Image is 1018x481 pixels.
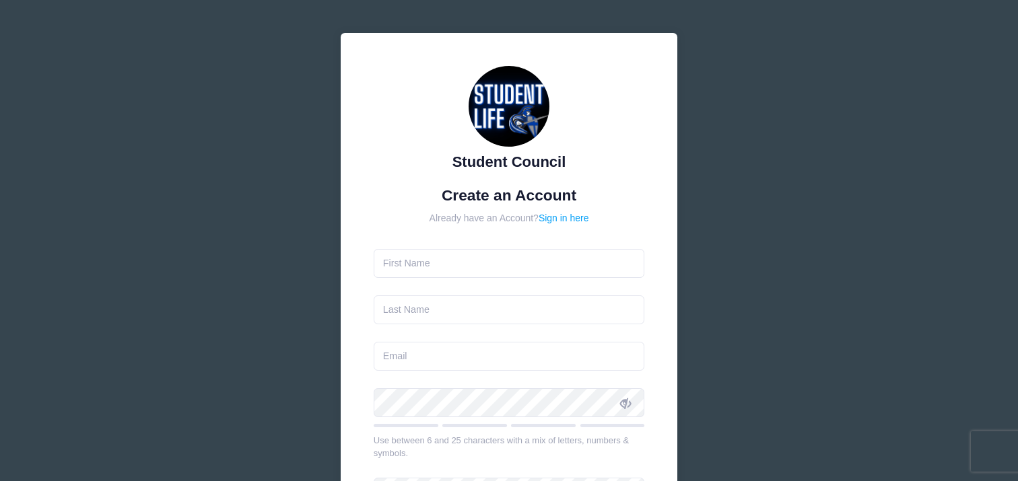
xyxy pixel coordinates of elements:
[374,249,645,278] input: First Name
[374,211,645,225] div: Already have an Account?
[374,295,645,324] input: Last Name
[374,342,645,371] input: Email
[374,151,645,173] div: Student Council
[469,66,549,147] img: Student Council
[374,186,645,205] h1: Create an Account
[374,434,645,460] div: Use between 6 and 25 characters with a mix of letters, numbers & symbols.
[539,213,589,223] a: Sign in here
